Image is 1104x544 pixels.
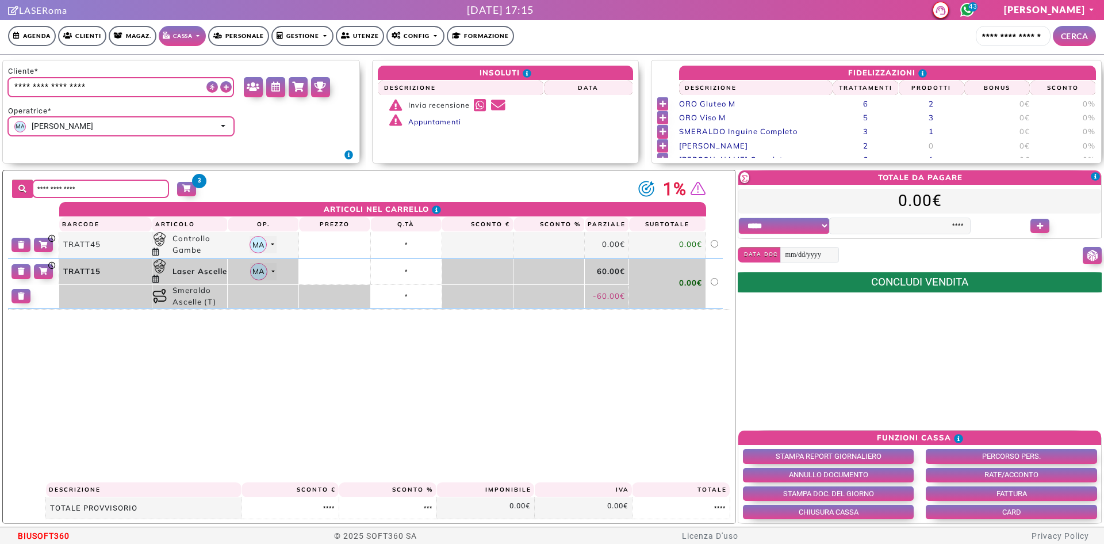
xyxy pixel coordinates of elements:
[1083,141,1095,150] span: 0%
[1053,26,1097,46] button: CERCA
[8,26,56,46] a: Agenda
[738,247,781,262] span: Data doc
[1083,127,1095,136] span: 0%
[743,505,914,519] button: CHIUSURA CASSA
[1083,247,1102,264] button: Modifica codice lotteria
[679,113,726,122] span: ORO Viso M
[152,258,167,285] td: Appuntamento del 02/10/2025
[513,217,585,232] th: Sconto %
[682,531,738,541] a: Licenza D'uso
[1004,4,1096,15] a: [PERSON_NAME]
[976,26,1051,46] input: Cerca cliente...
[585,258,629,285] td: 60.00€
[833,81,898,96] th: Trattamenti
[8,6,19,15] i: Clicca per andare alla pagina di firma
[691,181,706,197] a: Vedi maggiori dettagli
[629,258,706,309] td: 0.00€
[1019,141,1030,150] span: 0€
[607,500,628,512] label: 0.00€
[34,238,53,252] button: Salva per dopo
[679,81,833,96] th: Descrizione
[252,239,264,251] span: MA
[709,278,720,286] input: Clicca per selezionare la riga
[679,127,798,136] span: SMERALDO Inguine Completo
[929,141,934,150] span: 0
[657,97,668,111] button: Utilizza nel carrello
[1083,155,1095,164] span: 0%
[46,482,241,497] th: Descrizione
[743,468,914,482] button: ANNULLO DOCUMENTO
[629,232,706,258] td: 0.00€
[679,99,735,108] span: ORO Gluteo M
[7,116,235,136] button: MAMelissa Augimeri
[299,217,370,232] th: Prezzo
[59,232,152,258] td: TRATT45
[167,285,228,309] td: Smeraldo Ascelle (T)
[929,113,934,122] span: 3
[491,98,506,113] a: Invia recensione tramite <b>Email</b>
[467,2,534,18] div: [DATE] 17:15
[159,26,206,46] a: Cassa
[152,232,167,258] td: Appuntamento del 02/10/2025
[220,81,232,93] button: Crea <b>Contatto rapido</b>
[177,182,196,196] button: 3
[1019,99,1030,108] span: 0€
[926,468,1097,482] button: RATE/ACCONTO
[1019,155,1030,164] span: 0€
[192,174,206,188] span: 3
[679,66,1096,81] th: FIDELIZZAZIONI
[863,127,868,136] span: 3
[585,217,629,232] th: Parziale
[663,176,687,202] span: 1%
[59,217,152,232] th: Barcode
[926,449,1097,463] button: PERCORSO PERS.
[657,125,668,138] button: Utilizza nel carrello
[968,2,977,12] span: 43
[878,172,963,184] div: TOTALE DA PAGARE
[1030,81,1096,96] th: Sconto
[585,232,629,258] td: 0.00€
[389,115,408,126] i: Attenzione: <b>4 trattamenti non pagati</b>
[929,155,934,164] span: 1
[926,505,1097,519] button: CARD
[59,202,706,217] th: ARTICOLI NEL CARRELLO
[58,26,106,46] a: Clienti
[8,5,67,16] a: Clicca per andare alla pagina di firmaLASERoma
[929,127,934,136] span: 1
[442,217,513,232] th: Sconto €
[926,486,1097,501] button: FATTURA
[311,77,330,97] a: <b>Punti cliente</b>
[740,172,749,184] div: Il valore del carrello senza sconti è di 60.00€
[386,26,444,46] a: Config
[738,431,1101,445] th: Funzioni Cassa
[59,258,152,285] td: TRATT15
[436,482,534,497] th: Imponibile
[863,141,868,150] span: 2
[167,232,228,258] td: Controllo Gambe
[152,259,167,273] img: Carrello-Trattamenti.png
[152,289,167,303] img: Carrello-Percorso.png
[389,97,543,113] div: Invia recensione
[632,482,730,497] th: Totale
[408,117,461,126] span: Appuntamenti
[447,26,514,46] a: Formazione
[252,266,264,277] span: MA
[738,189,1101,214] label: 0.00€
[863,155,868,164] span: 6
[679,141,748,150] span: [PERSON_NAME]
[929,99,934,108] span: 2
[250,236,277,253] button: Melissa Augimeri
[208,26,269,46] a: Personale
[863,113,868,122] span: 5
[1019,113,1030,122] span: 0€
[509,500,530,512] label: 0.00€
[1019,127,1030,136] span: 0€
[206,81,218,93] button: Usa cliente di <b>passaggio</b>
[46,497,241,519] th: TOTALE PROVVISORIO
[271,26,334,46] a: Gestione
[544,81,633,96] th: Data
[474,98,487,113] a: Invia recensione tramite <b>Whatsapp</b>
[289,77,308,97] a: Vai ad <b>acquisti cliente</b>
[378,66,632,81] th: INSOLUTI
[34,264,53,279] button: Salva per dopo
